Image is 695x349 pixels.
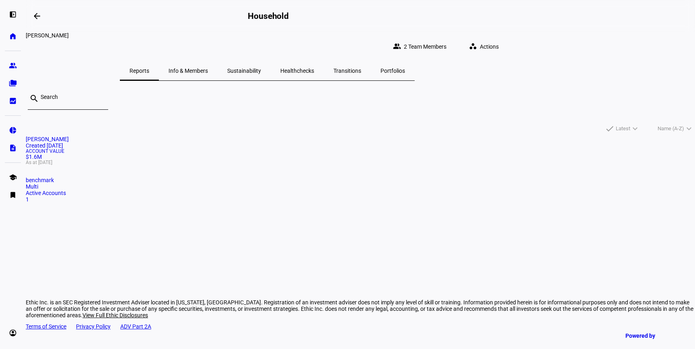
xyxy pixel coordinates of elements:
a: Powered by [621,328,683,343]
eth-mat-symbol: left_panel_open [9,10,17,18]
a: group [5,57,21,74]
span: Healthchecks [280,68,314,74]
span: Name (A-Z) [658,124,684,133]
a: ADV Part 2A [120,323,151,330]
div: Created [DATE] [26,142,695,149]
input: Search [41,94,102,100]
span: 2 Team Members [404,39,446,55]
span: Account Value [26,149,695,154]
span: 1 [26,196,29,203]
span: Reports [130,68,149,74]
span: benchmark [26,177,54,183]
span: Transitions [333,68,361,74]
div: Ethic Inc. is an SEC Registered Investment Adviser located in [US_STATE], [GEOGRAPHIC_DATA]. Regi... [26,299,695,318]
a: description [5,140,21,156]
span: Active Accounts [26,190,66,196]
eth-mat-symbol: bid_landscape [9,97,17,105]
a: [PERSON_NAME]Created [DATE]Account Value$1.6MAs at [DATE]benchmarkMultiActive Accounts1 [26,136,695,203]
eth-mat-symbol: folder_copy [9,79,17,87]
a: Privacy Policy [76,323,111,330]
eth-mat-symbol: pie_chart [9,126,17,134]
a: pie_chart [5,122,21,138]
div: Lindsay Moore [26,32,508,39]
eth-mat-symbol: group [9,62,17,70]
a: home [5,28,21,44]
div: $1.6M [26,149,695,165]
button: 2 Team Members [387,39,456,55]
button: Actions [463,39,508,55]
span: Info & Members [169,68,208,74]
span: Portfolios [380,68,405,74]
mat-icon: workspaces [469,42,477,50]
mat-icon: done [605,124,615,133]
span: Multi [26,183,38,190]
a: bid_landscape [5,93,21,109]
span: Latest [616,124,630,133]
mat-icon: arrow_backwards [32,11,42,21]
eth-mat-symbol: school [9,173,17,181]
eth-mat-symbol: home [9,32,17,40]
mat-icon: group [393,42,401,50]
mat-icon: search [29,94,39,103]
a: folder_copy [5,75,21,91]
eth-quick-actions: Actions [456,39,508,55]
span: Actions [480,39,499,55]
span: View Full Ethic Disclosures [82,312,148,318]
eth-mat-symbol: description [9,144,17,152]
a: Terms of Service [26,323,66,330]
h2: Household [248,11,289,21]
eth-mat-symbol: account_circle [9,329,17,337]
span: As at [DATE] [26,160,695,165]
eth-mat-symbol: bookmark [9,191,17,199]
span: Sustainability [227,68,261,74]
span: Lindsay Moore [26,136,69,142]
